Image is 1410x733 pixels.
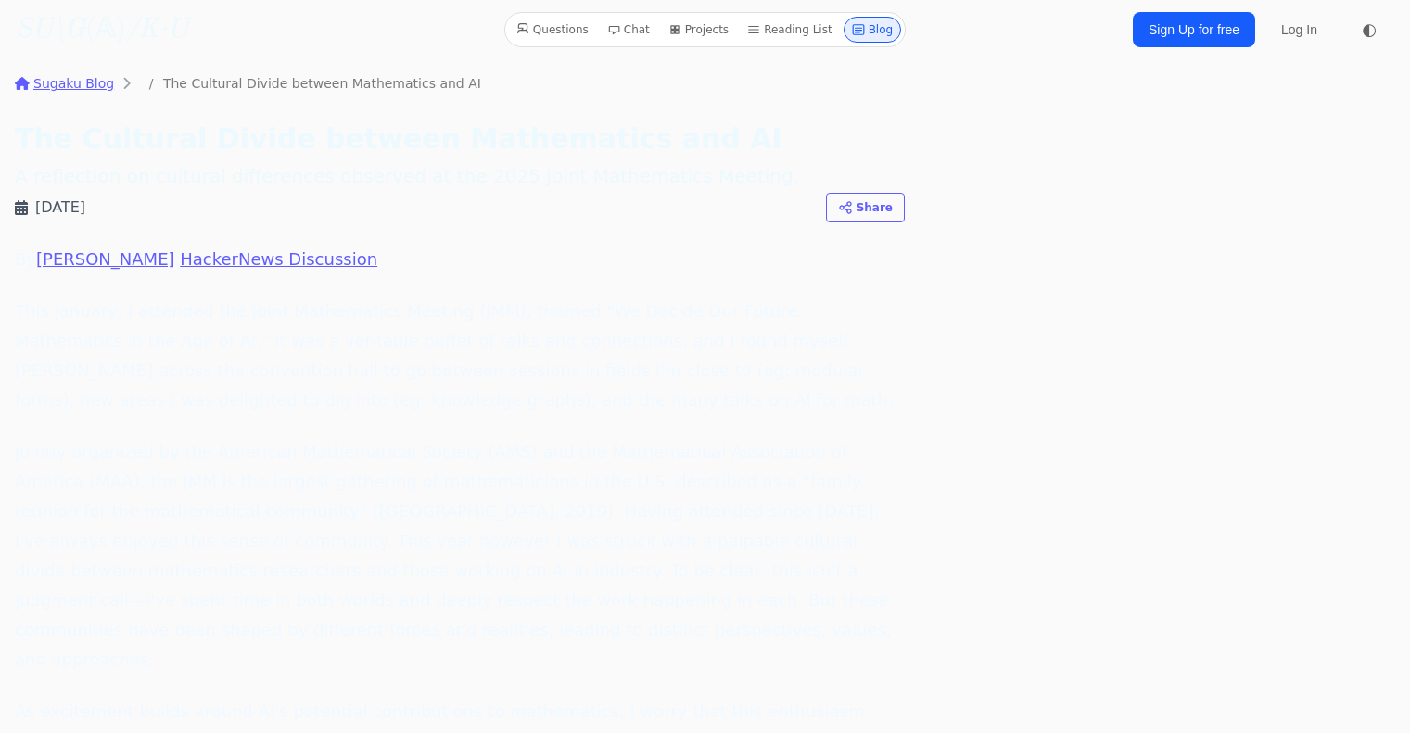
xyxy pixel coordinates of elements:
a: Blog [844,17,902,43]
nav: breadcrumbs [15,74,905,93]
h1: The Cultural Divide between Mathematics and AI [15,122,905,156]
a: Sign Up for free [1133,12,1255,47]
li: The Cultural Divide between Mathematics and AI [139,74,481,93]
a: Reading List [740,17,840,43]
p: By . [15,245,905,274]
button: ◐ [1351,11,1388,48]
a: SU\G(𝔸)/K·U [15,13,188,46]
a: Log In [1270,13,1328,46]
a: HackerNews Discussion [180,249,377,269]
span: Share [857,199,893,216]
a: Sugaku Blog [15,74,114,93]
h2: A reflection on cultural differences observed at the 2025 Joint Mathematics Meeting. [15,163,905,189]
i: /K·U [126,16,188,44]
a: [PERSON_NAME] [36,249,175,269]
i: SU\G [15,16,85,44]
a: Projects [661,17,736,43]
p: This January, I attended the Joint Mathematics Meeting (JMM), themed "We Decide Our Future: Mathe... [15,297,905,415]
span: ◐ [1362,21,1377,38]
a: Chat [600,17,657,43]
p: Jointly organized by the American Mathematical Society (AMS) and the Mathematical Association of ... [15,437,905,675]
a: Questions [509,17,596,43]
time: [DATE] [35,196,85,219]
